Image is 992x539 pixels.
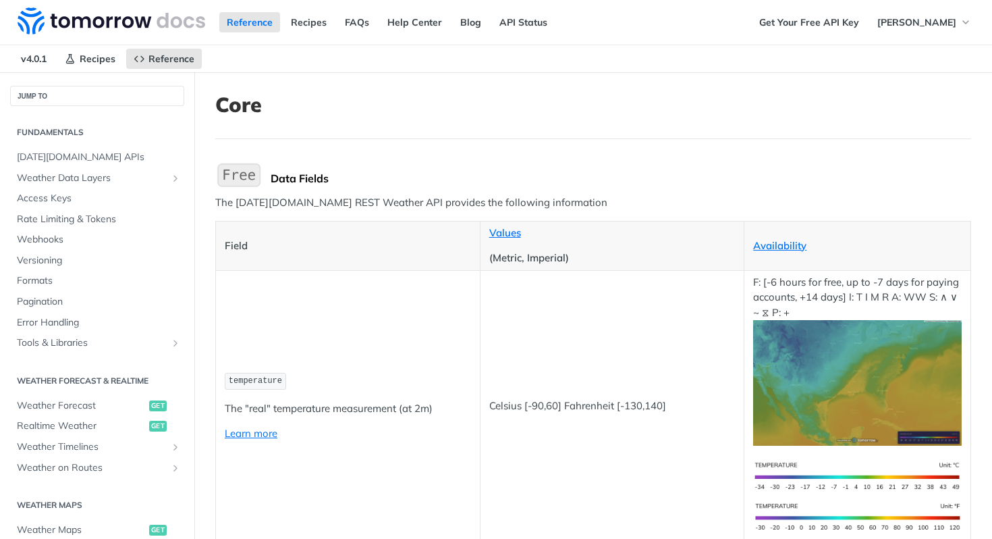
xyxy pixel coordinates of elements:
h2: Fundamentals [10,126,184,138]
button: JUMP TO [10,86,184,106]
a: Error Handling [10,313,184,333]
p: Field [225,238,471,254]
span: Access Keys [17,192,181,205]
span: Tools & Libraries [17,336,167,350]
span: [DATE][DOMAIN_NAME] APIs [17,151,181,164]
span: Expand image [753,376,962,388]
button: [PERSON_NAME] [870,12,979,32]
a: API Status [492,12,555,32]
p: F: [-6 hours for free, up to -7 days for paying accounts, +14 days] I: T I M R A: WW S: ∧ ∨ ~ ⧖ P: + [753,275,962,446]
p: The [DATE][DOMAIN_NAME] REST Weather API provides the following information [215,195,971,211]
span: get [149,421,167,432]
a: Weather Data LayersShow subpages for Weather Data Layers [10,168,184,188]
a: Formats [10,271,184,291]
span: Expand image [753,469,962,482]
button: Show subpages for Tools & Libraries [170,338,181,349]
span: v4.0.1 [13,49,54,69]
h1: Core [215,93,971,117]
a: Recipes [57,49,123,69]
h2: Weather Forecast & realtime [10,375,184,387]
a: Versioning [10,251,184,271]
span: Formats [17,274,181,288]
span: [PERSON_NAME] [877,16,956,28]
span: Rate Limiting & Tokens [17,213,181,226]
a: Reference [219,12,280,32]
button: Show subpages for Weather Data Layers [170,173,181,184]
span: Weather Maps [17,523,146,537]
a: Rate Limiting & Tokens [10,209,184,230]
a: Blog [453,12,489,32]
span: get [149,401,167,411]
a: Pagination [10,292,184,312]
a: Weather on RoutesShow subpages for Weather on Routes [10,458,184,478]
a: FAQs [337,12,377,32]
p: The "real" temperature measurement (at 2m) [225,401,471,417]
a: Tools & LibrariesShow subpages for Tools & Libraries [10,333,184,353]
span: get [149,525,167,536]
img: Tomorrow.io Weather API Docs [18,7,205,34]
a: Learn more [225,427,277,440]
a: Weather Forecastget [10,396,184,416]
span: Weather Forecast [17,399,146,413]
span: Pagination [17,295,181,309]
span: Error Handling [17,316,181,330]
p: (Metric, Imperial) [489,251,736,266]
span: Expand image [753,510,962,523]
span: Weather on Routes [17,461,167,475]
span: Reference [148,53,194,65]
p: Celsius [-90,60] Fahrenheit [-130,140] [489,399,736,414]
code: temperature [225,373,286,390]
a: Weather TimelinesShow subpages for Weather Timelines [10,437,184,457]
span: Weather Data Layers [17,172,167,185]
a: Access Keys [10,188,184,209]
a: Availability [753,239,806,252]
span: Recipes [80,53,115,65]
a: Recipes [283,12,334,32]
a: [DATE][DOMAIN_NAME] APIs [10,147,184,168]
h2: Weather Maps [10,499,184,511]
span: Webhooks [17,233,181,247]
span: Weather Timelines [17,440,167,454]
a: Get Your Free API Key [752,12,866,32]
a: Values [489,226,521,239]
a: Help Center [380,12,449,32]
span: Versioning [17,254,181,267]
div: Data Fields [271,172,971,185]
a: Reference [126,49,202,69]
a: Webhooks [10,230,184,250]
button: Show subpages for Weather on Routes [170,463,181,473]
span: Realtime Weather [17,419,146,433]
button: Show subpages for Weather Timelines [170,442,181,453]
a: Realtime Weatherget [10,416,184,436]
